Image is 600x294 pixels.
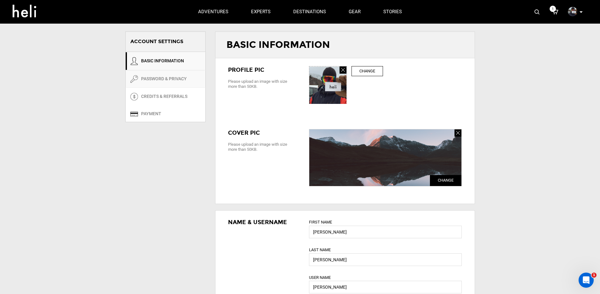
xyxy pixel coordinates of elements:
[228,66,300,74] div: Profile PIC
[568,7,577,16] img: profile_pic_3b32847a30d94b7fd543c4c64cbac400.png
[228,218,300,227] div: Name & Username
[126,52,205,70] a: BASIC INFORMATION
[309,247,331,253] label: Last Name
[534,9,540,14] img: search-bar-icon.svg
[309,253,462,266] input: Last Name
[130,93,138,100] img: money-icon.png
[309,275,331,281] label: User Name
[198,8,228,15] p: adventures
[130,57,138,65] img: user-icon.png
[126,70,205,88] a: PASSWORD & PRIVACY
[228,142,300,152] div: Please upload an image with size more than 50KB.
[309,281,462,293] input: User Name
[430,175,461,186] span: Change
[228,79,300,89] div: Please upload an image with size more than 50KB.
[126,88,205,105] a: CREDITS & REFERRALS
[351,66,383,76] label: Change
[309,129,461,186] img: cover_pic_96dfe6e7368d3ff3cd1d7cfa434bd97a.png
[130,112,138,116] img: credit-card-icon-small.svg
[309,67,346,104] img: profile_pic_3b32847a30d94b7fd543c4c64cbac400.png
[126,105,205,122] a: Payment
[591,273,597,278] span: 1
[293,8,326,15] p: destinations
[579,273,594,288] iframe: Intercom live chat
[228,129,300,137] div: Cover PIC
[550,6,556,12] span: 1
[251,8,271,15] p: experts
[130,38,183,44] span: ACCOUNT SETTINGS
[309,219,332,225] label: First Name
[215,32,475,58] div: Basic Information
[130,75,138,83] img: key-icon.png
[309,226,462,238] input: First Name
